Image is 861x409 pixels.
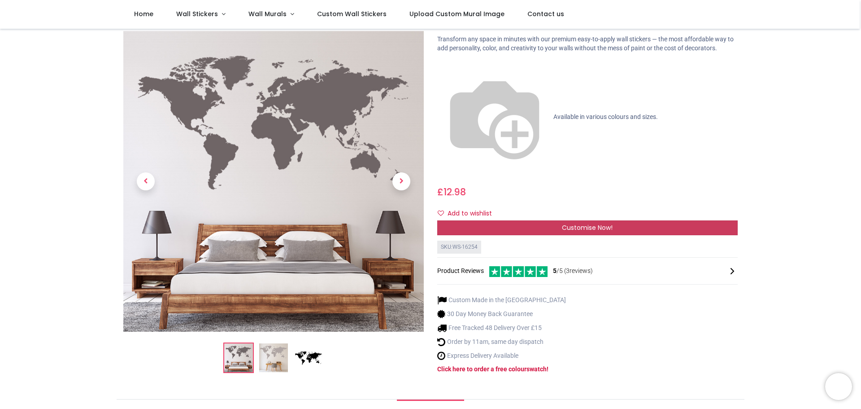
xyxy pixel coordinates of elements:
[553,267,557,274] span: 5
[553,113,658,120] span: Available in various colours and sizes.
[134,9,153,18] span: Home
[317,9,387,18] span: Custom Wall Stickers
[553,267,593,276] span: /5 ( 3 reviews)
[248,9,287,18] span: Wall Murals
[137,172,155,190] span: Previous
[562,223,613,232] span: Customise Now!
[437,35,738,53] p: Transform any space in minutes with our premium easy-to-apply wall stickers — the most affordable...
[176,9,218,18] span: Wall Stickers
[259,343,288,372] img: WS-16254-02
[437,309,566,319] li: 30 Day Money Back Guarantee
[437,295,566,305] li: Custom Made in the [GEOGRAPHIC_DATA]
[294,343,323,372] img: WS-16254-03
[437,241,481,254] div: SKU: WS-16254
[392,172,410,190] span: Next
[437,185,466,198] span: £
[379,76,424,287] a: Next
[437,337,566,347] li: Order by 11am, same day dispatch
[409,9,504,18] span: Upload Custom Mural Image
[437,265,738,277] div: Product Reviews
[527,9,564,18] span: Contact us
[547,365,548,373] a: !
[437,206,500,221] button: Add to wishlistAdd to wishlist
[123,76,168,287] a: Previous
[437,365,526,373] a: Click here to order a free colour
[437,351,566,361] li: Express Delivery Available
[224,343,253,372] img: World Map Educational Wall Sticker
[526,365,547,373] a: swatch
[123,31,424,332] img: World Map Educational Wall Sticker
[825,373,852,400] iframe: Brevo live chat
[438,210,444,216] i: Add to wishlist
[444,185,466,198] span: 12.98
[437,60,552,175] img: color-wheel.png
[437,323,566,333] li: Free Tracked 48 Delivery Over £15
